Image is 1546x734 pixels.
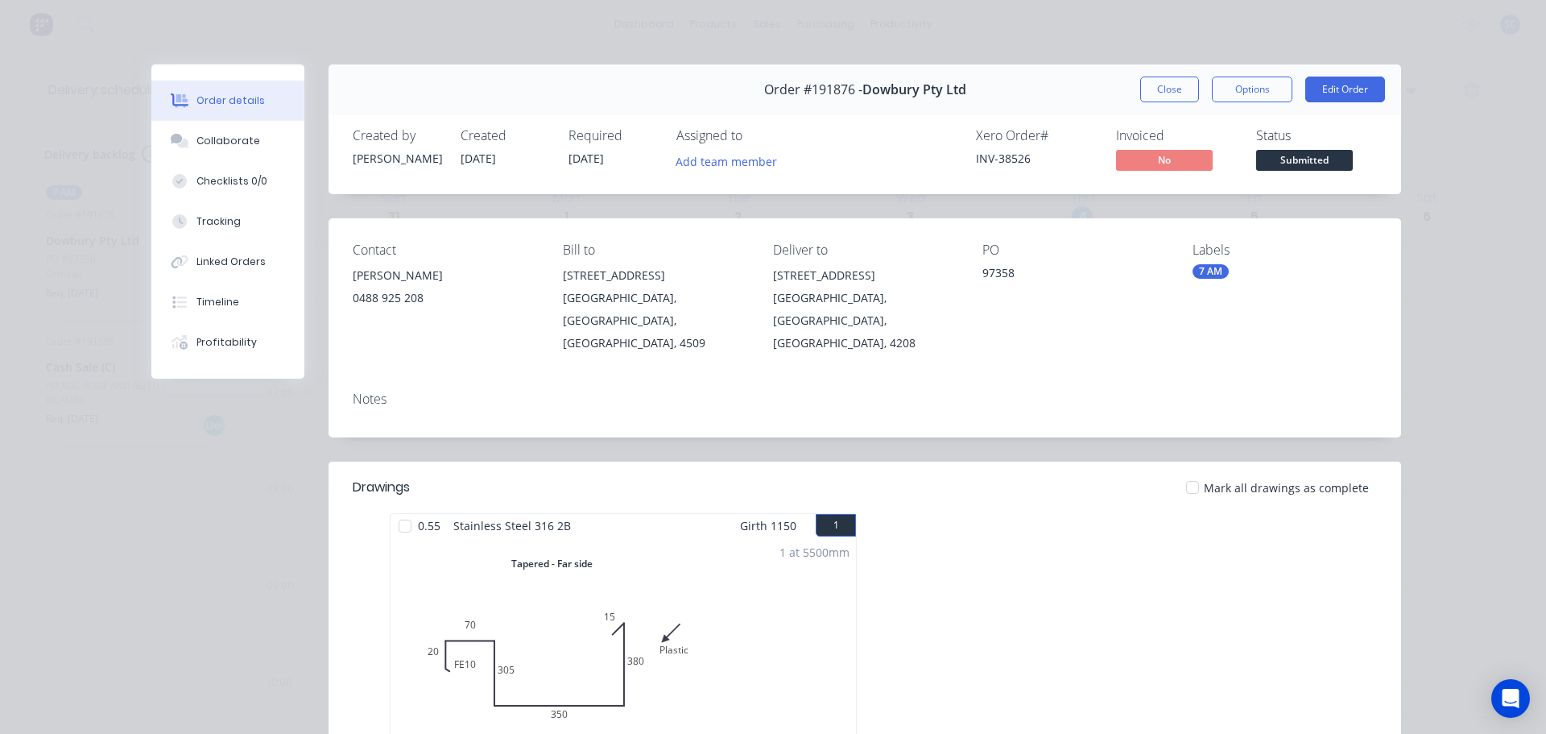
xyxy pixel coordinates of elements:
div: Order details [196,93,265,108]
div: 97358 [982,264,1167,287]
div: Created by [353,128,441,143]
div: Timeline [196,295,239,309]
div: Linked Orders [196,255,266,269]
div: Labels [1193,243,1377,258]
button: Add team member [676,150,786,172]
div: Collaborate [196,134,260,148]
button: Submitted [1256,150,1353,174]
button: Checklists 0/0 [151,161,304,201]
div: Invoiced [1116,128,1237,143]
div: Contact [353,243,537,258]
div: Assigned to [676,128,837,143]
span: No [1116,150,1213,170]
button: Edit Order [1305,77,1385,102]
button: Tracking [151,201,304,242]
div: [GEOGRAPHIC_DATA], [GEOGRAPHIC_DATA], [GEOGRAPHIC_DATA], 4509 [563,287,747,355]
div: Tracking [196,214,241,229]
div: [STREET_ADDRESS] [563,264,747,287]
button: Profitability [151,322,304,363]
button: Add team member [668,150,786,172]
button: 1 [816,514,856,537]
button: Options [1212,77,1292,102]
div: [GEOGRAPHIC_DATA], [GEOGRAPHIC_DATA], [GEOGRAPHIC_DATA], 4208 [773,287,957,355]
div: Deliver to [773,243,957,258]
div: Xero Order # [976,128,1097,143]
div: Bill to [563,243,747,258]
div: Open Intercom Messenger [1491,679,1530,718]
div: 1 at 5500mm [779,544,849,561]
div: Status [1256,128,1377,143]
div: [PERSON_NAME] [353,264,537,287]
div: [STREET_ADDRESS] [773,264,957,287]
div: INV-38526 [976,150,1097,167]
span: Order #191876 - [764,82,862,97]
span: Dowbury Pty Ltd [862,82,966,97]
div: Created [461,128,549,143]
div: Drawings [353,478,410,497]
span: [DATE] [568,151,604,166]
span: Submitted [1256,150,1353,170]
div: [STREET_ADDRESS][GEOGRAPHIC_DATA], [GEOGRAPHIC_DATA], [GEOGRAPHIC_DATA], 4509 [563,264,747,355]
button: Collaborate [151,121,304,161]
div: PO [982,243,1167,258]
button: Timeline [151,282,304,322]
div: Required [568,128,657,143]
span: Mark all drawings as complete [1204,479,1369,496]
div: [PERSON_NAME]0488 925 208 [353,264,537,316]
div: 7 AM [1193,264,1229,279]
div: Profitability [196,335,257,350]
span: 0.55 [411,514,447,537]
button: Order details [151,81,304,121]
button: Close [1140,77,1199,102]
div: [PERSON_NAME] [353,150,441,167]
span: [DATE] [461,151,496,166]
span: Stainless Steel 316 2B [447,514,577,537]
button: Linked Orders [151,242,304,282]
div: 0488 925 208 [353,287,537,309]
div: Checklists 0/0 [196,174,267,189]
span: Girth 1150 [740,514,796,537]
div: Notes [353,392,1377,407]
div: [STREET_ADDRESS][GEOGRAPHIC_DATA], [GEOGRAPHIC_DATA], [GEOGRAPHIC_DATA], 4208 [773,264,957,355]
